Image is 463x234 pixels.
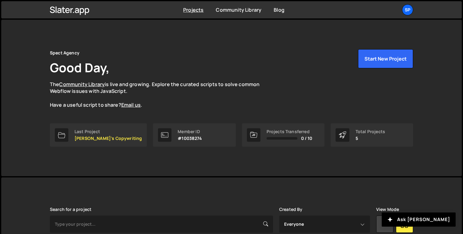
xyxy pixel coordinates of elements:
[382,212,456,227] button: Ask [PERSON_NAME]
[178,136,202,141] p: #10038274
[267,129,312,134] div: Projects Transferred
[376,207,399,212] label: View Mode
[356,129,385,134] div: Total Projects
[216,6,261,13] a: Community Library
[358,49,413,68] button: Start New Project
[121,101,141,108] a: Email us
[274,6,284,13] a: Blog
[178,129,202,134] div: Member ID
[50,59,110,76] h1: Good Day,
[59,81,105,88] a: Community Library
[356,136,385,141] p: 5
[50,123,147,147] a: Last Project [PERSON_NAME]'s Copywriting
[50,49,79,57] div: Spect Agency
[74,136,142,141] p: [PERSON_NAME]'s Copywriting
[50,207,91,212] label: Search for a project
[301,136,312,141] span: 0 / 10
[183,6,203,13] a: Projects
[50,216,273,233] input: Type your project...
[74,129,142,134] div: Last Project
[50,81,272,109] p: The is live and growing. Explore the curated scripts to solve common Webflow issues with JavaScri...
[279,207,303,212] label: Created By
[402,4,413,15] a: Sp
